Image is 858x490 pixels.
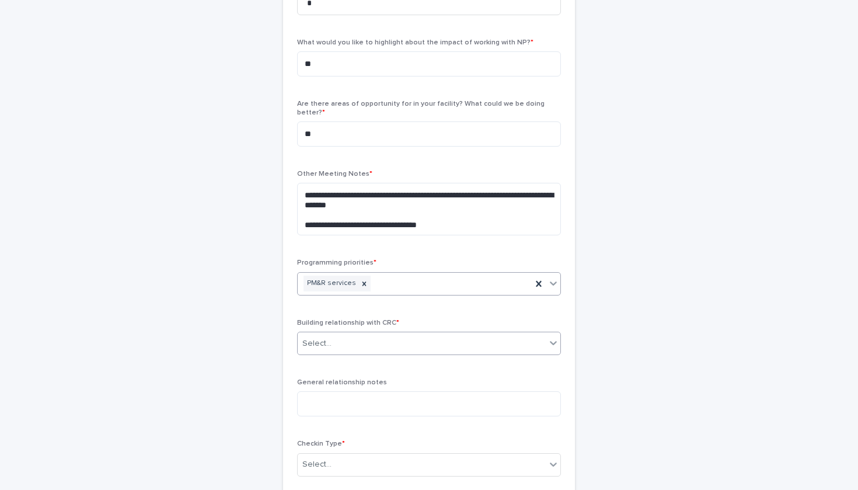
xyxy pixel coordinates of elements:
span: Are there areas of opportunity for in your facility? What could we be doing better? [297,100,545,116]
span: Building relationship with CRC [297,319,399,326]
span: General relationship notes [297,379,387,386]
span: Programming priorities [297,259,376,266]
span: Other Meeting Notes [297,171,372,178]
span: Checkin Type [297,440,345,447]
span: What would you like to highlight about the impact of working with NP? [297,39,533,46]
div: PM&R services [304,276,358,291]
div: Select... [302,338,332,350]
div: Select... [302,458,332,471]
